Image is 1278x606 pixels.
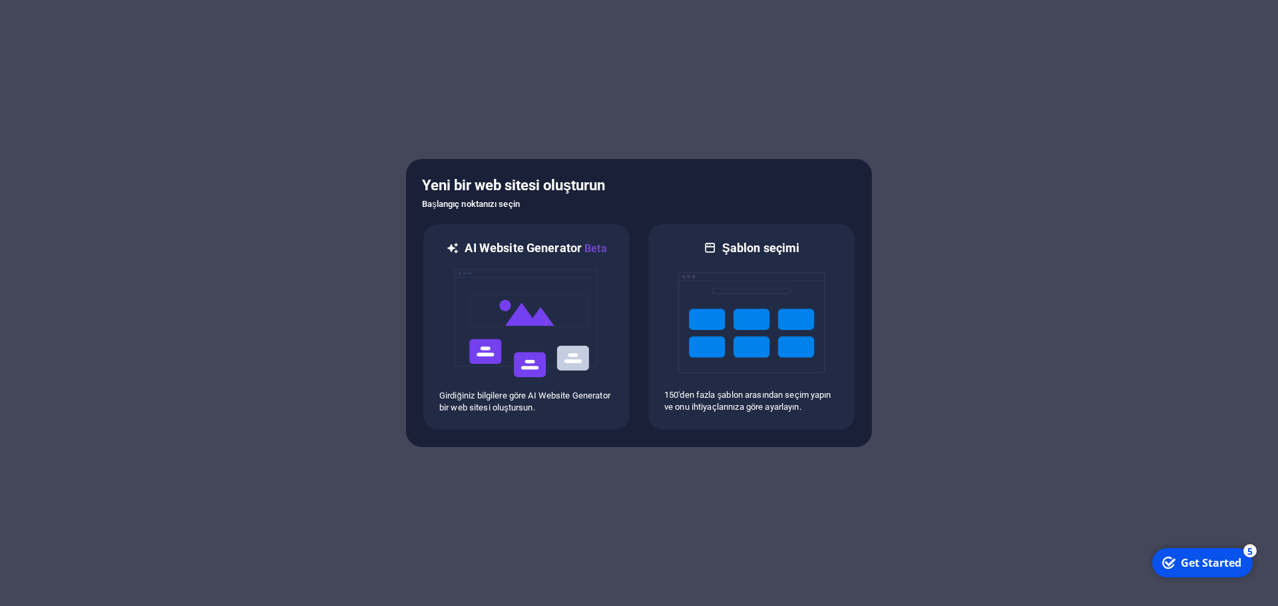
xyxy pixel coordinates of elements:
div: Get Started [33,13,93,27]
h5: Yeni bir web sitesi oluşturun [422,175,856,196]
span: Beta [582,242,607,255]
p: 150'den fazla şablon arasından seçim yapın ve onu ihtiyaçlarınıza göre ayarlayın. [664,389,839,413]
h6: Başlangıç noktanızı seçin [422,196,856,212]
h6: AI Website Generator [465,240,606,257]
img: ai [453,257,600,390]
div: AI Website GeneratorBetaaiGirdiğiniz bilgilere göre AI Website Generator bir web sitesi oluştursun. [422,223,631,431]
div: 5 [95,1,108,15]
p: Girdiğiniz bilgilere göre AI Website Generator bir web sitesi oluştursun. [439,390,614,414]
div: Şablon seçimi150'den fazla şablon arasından seçim yapın ve onu ihtiyaçlarınıza göre ayarlayın. [647,223,856,431]
div: Get Started 5 items remaining, 0% complete [4,5,105,35]
h6: Şablon seçimi [722,240,800,256]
